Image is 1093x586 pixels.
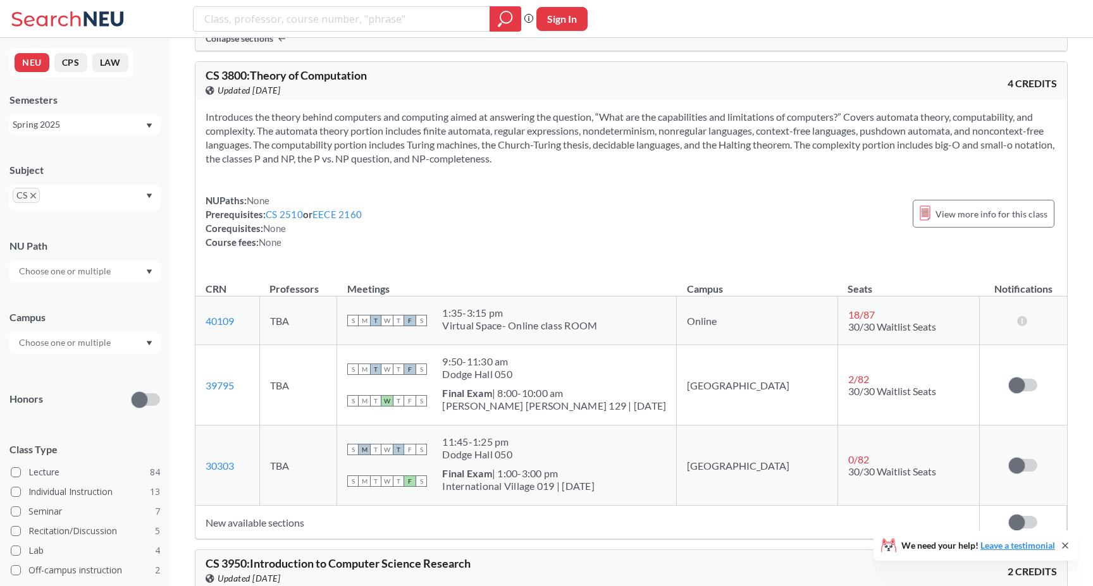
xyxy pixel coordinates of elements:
div: Virtual Space- Online class ROOM [442,319,597,332]
span: F [404,444,416,455]
div: | 1:00-3:00 pm [442,467,595,480]
span: T [370,444,381,455]
span: CSX to remove pill [13,188,40,203]
span: W [381,395,393,406]
td: [GEOGRAPHIC_DATA] [677,425,837,506]
span: 13 [150,485,160,499]
span: 4 CREDITS [1008,76,1057,90]
span: Updated [DATE] [218,571,280,585]
span: T [393,475,404,487]
div: Spring 2025Dropdown arrow [9,114,160,135]
span: View more info for this class [936,206,1047,222]
div: Semesters [9,93,160,107]
td: TBA [259,425,337,506]
section: Introduces the theory behind computers and computing aimed at answering the question, “What are t... [206,110,1057,166]
span: T [370,363,381,375]
span: T [393,395,404,406]
span: S [416,444,427,455]
span: W [381,363,393,375]
span: S [416,363,427,375]
div: CSX to remove pillDropdown arrow [9,185,160,211]
a: CS 2510 [266,209,303,220]
div: Spring 2025 [13,118,145,131]
div: [PERSON_NAME] [PERSON_NAME] 129 | [DATE] [442,400,666,412]
span: Updated [DATE] [218,83,280,97]
span: F [404,475,416,487]
div: Dropdown arrow [9,332,160,353]
span: T [370,315,381,326]
span: S [347,315,359,326]
span: Class Type [9,443,160,456]
span: W [381,444,393,455]
div: Dodge Hall 050 [442,448,512,461]
span: S [347,395,359,406]
button: LAW [92,53,128,72]
span: W [381,315,393,326]
div: CRN [206,282,226,296]
b: Final Exam [442,467,492,479]
span: 2 / 82 [848,373,869,385]
span: M [359,475,370,487]
label: Off-campus instruction [11,562,160,578]
a: 40109 [206,315,234,327]
div: Subject [9,163,160,177]
div: 11:45 - 1:25 pm [442,436,512,448]
span: F [404,363,416,375]
td: Online [677,296,837,345]
span: T [370,395,381,406]
span: 30/30 Waitlist Seats [848,320,936,333]
span: W [381,475,393,487]
a: 39795 [206,379,234,391]
span: 18 / 87 [848,308,875,320]
span: S [416,315,427,326]
svg: magnifying glass [498,10,513,28]
span: 84 [150,465,160,479]
button: NEU [15,53,49,72]
span: We need your help! [901,541,1055,550]
span: T [393,444,404,455]
td: [GEOGRAPHIC_DATA] [677,345,837,425]
span: M [359,363,370,375]
svg: Dropdown arrow [146,341,152,346]
div: Collapse sections [195,27,1067,51]
div: 1:35 - 3:15 pm [442,307,597,319]
span: 7 [155,504,160,518]
span: 4 [155,544,160,558]
svg: Dropdown arrow [146,193,152,198]
svg: Dropdown arrow [146,269,152,274]
span: None [259,236,281,248]
svg: X to remove pill [30,193,36,198]
label: Seminar [11,503,160,520]
a: EECE 2160 [312,209,362,220]
button: CPS [54,53,87,72]
div: Campus [9,310,160,324]
input: Choose one or multiple [13,264,119,279]
span: S [347,444,359,455]
span: M [359,315,370,326]
div: NU Path [9,239,160,253]
td: New available sections [195,506,980,539]
b: Final Exam [442,387,492,399]
button: Sign In [536,7,588,31]
span: T [370,475,381,487]
label: Individual Instruction [11,484,160,500]
span: 5 [155,524,160,538]
td: TBA [259,345,337,425]
th: Notifications [980,269,1067,296]
div: NUPaths: Prerequisites: or Corequisites: Course fees: [206,193,362,249]
p: Honors [9,392,43,406]
span: M [359,444,370,455]
label: Recitation/Discussion [11,523,160,539]
span: Collapse sections [206,33,273,44]
a: 30303 [206,460,234,472]
input: Choose one or multiple [13,335,119,350]
td: TBA [259,296,337,345]
span: CS 3950 : Introduction to Computer Science Research [206,556,471,570]
th: Professors [259,269,337,296]
div: magnifying glass [490,6,521,32]
span: S [416,475,427,487]
input: Class, professor, course number, "phrase" [203,8,481,30]
span: F [404,395,416,406]
span: T [393,315,404,326]
span: S [347,363,359,375]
